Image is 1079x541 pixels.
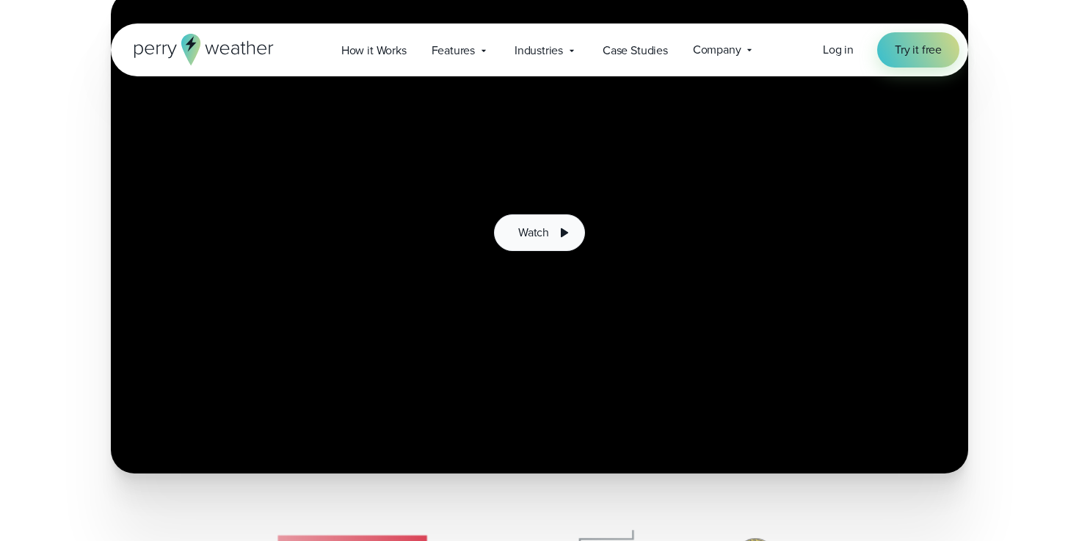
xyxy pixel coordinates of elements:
[877,32,959,68] a: Try it free
[341,42,407,59] span: How it Works
[693,41,741,59] span: Company
[494,214,585,251] button: Watch
[823,41,854,58] span: Log in
[515,42,563,59] span: Industries
[518,224,549,242] span: Watch
[590,35,680,65] a: Case Studies
[895,41,942,59] span: Try it free
[603,42,668,59] span: Case Studies
[432,42,475,59] span: Features
[329,35,419,65] a: How it Works
[823,41,854,59] a: Log in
